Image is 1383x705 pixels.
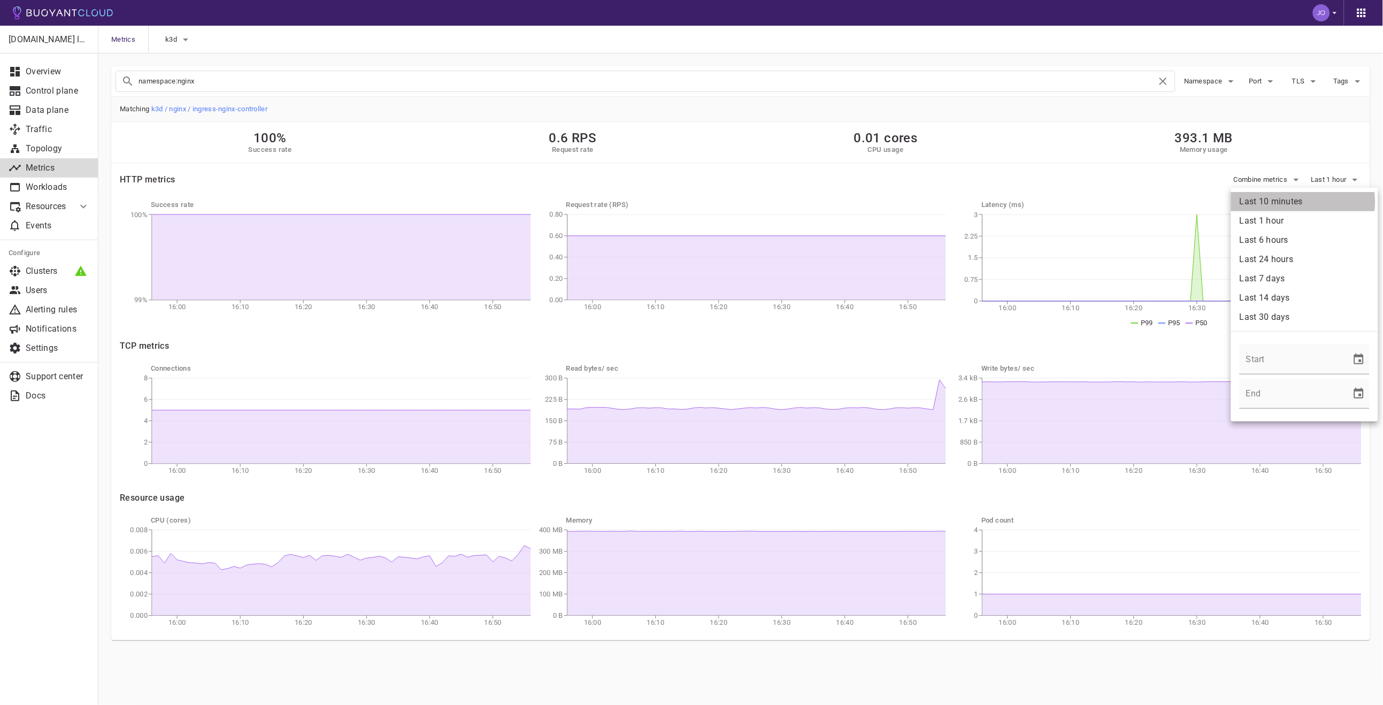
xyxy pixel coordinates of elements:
[1348,383,1370,404] button: Choose date
[1231,269,1378,288] li: Last 7 days
[1231,231,1378,250] li: Last 6 hours
[1240,379,1344,409] input: mm/dd/yyyy hh:mm (a|p)m
[1231,308,1378,327] li: Last 30 days
[1240,344,1344,374] input: mm/dd/yyyy hh:mm (a|p)m
[1231,211,1378,231] li: Last 1 hour
[1231,192,1378,211] li: Last 10 minutes
[1231,288,1378,308] li: Last 14 days
[1231,250,1378,269] li: Last 24 hours
[1348,349,1370,370] button: Choose date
